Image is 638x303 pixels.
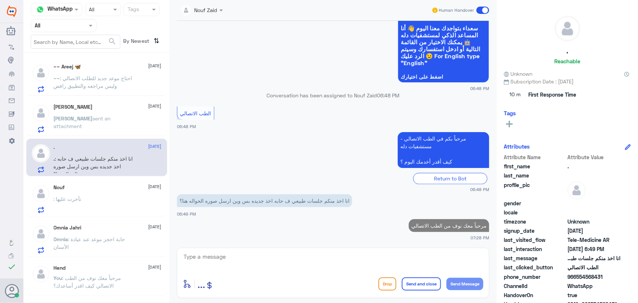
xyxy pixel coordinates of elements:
[413,173,487,184] div: Return to Bot
[127,5,139,15] div: Tags
[378,277,396,291] button: Drop
[54,196,82,202] span: : تأخرت عليها
[504,172,566,179] span: last_name
[504,88,526,101] span: 10 m
[504,245,566,253] span: last_interaction
[504,199,566,207] span: gender
[504,110,516,116] h6: Tags
[504,227,566,235] span: signup_date
[35,4,46,15] img: whatsapp.png
[54,75,132,89] span: : احتاج موعد جديد للطلب الانصالي وليس مراجعه والتطبيق رافض
[567,273,620,281] span: 966554568431
[567,254,620,262] span: انا اخذ منكم جلسات طبيعي ف حابه اخذ جديده بس وين ارسل صوره الحواله هنا؟
[54,144,55,150] h5: .
[54,184,65,191] h5: Nouf
[567,227,620,235] span: 2025-09-28T20:27:44.963Z
[31,35,120,48] input: Search by Name, Local etc…
[566,47,568,55] h5: .
[32,265,50,283] img: defaultAdmin.png
[567,218,620,225] span: Unknown
[567,199,620,207] span: null
[567,181,586,199] img: defaultAdmin.png
[32,64,50,82] img: defaultAdmin.png
[504,282,566,290] span: ChannelId
[32,184,50,203] img: defaultAdmin.png
[54,275,121,289] span: : مرحباً معك نوف من الطب الاتصالي كيف اقدر أساعدك؟
[7,262,16,271] i: check
[148,63,162,69] span: [DATE]
[504,273,566,281] span: phone_number
[470,85,489,91] span: 06:48 PM
[54,156,133,177] span: : انا اخذ منكم جلسات طبيعي ف حابه اخذ جديده بس وين ارسل صوره الحواله هنا؟
[177,91,489,99] p: Conversation has been assigned to Nouf Zaid
[177,194,352,207] p: 29/9/2025, 6:49 PM
[177,212,196,216] span: 06:49 PM
[567,282,620,290] span: 2
[504,78,631,85] span: Subscription Date : [DATE]
[504,209,566,216] span: locale
[32,104,50,122] img: defaultAdmin.png
[409,219,489,232] p: 29/9/2025, 7:28 PM
[148,143,162,150] span: [DATE]
[471,235,489,241] span: 07:28 PM
[108,37,117,46] span: search
[180,110,211,116] span: الطب الاتصالي
[377,92,400,98] span: 06:48 PM
[7,5,16,17] img: Widebot Logo
[567,236,620,244] span: Tele-Medicine AR
[504,70,532,78] span: Unknown
[154,35,160,47] i: ⇅
[197,276,205,292] button: ...
[554,58,580,64] h6: Reachable
[567,245,620,253] span: 2025-09-29T15:49:09.31Z
[504,236,566,244] span: last_visited_flow
[504,291,566,299] span: HandoverOn
[148,224,162,230] span: [DATE]
[32,144,50,162] img: defaultAdmin.png
[54,64,81,70] h5: ~~ Areej 🦋
[54,75,60,81] span: ~~
[555,16,580,41] img: defaultAdmin.png
[470,186,489,192] span: 06:48 PM
[5,284,19,298] button: Avatar
[567,291,620,299] span: true
[120,35,151,49] span: By Newest
[402,277,441,291] button: Send and close
[567,162,620,170] span: .
[177,124,196,129] span: 06:48 PM
[54,275,63,281] span: You
[148,103,162,109] span: [DATE]
[401,74,486,80] span: اضغط على اختيارك
[54,115,93,121] span: [PERSON_NAME]
[54,236,68,242] span: Omnia
[54,236,125,250] span: : حابة احجز موعد عند عيادة الأسنان
[54,265,66,271] h5: Hend
[398,132,489,168] p: 29/9/2025, 6:48 PM
[567,263,620,271] span: الطب الاتصالي
[54,156,55,162] span: .
[32,225,50,243] img: defaultAdmin.png
[148,183,162,190] span: [DATE]
[504,218,566,225] span: timezone
[54,225,82,231] h5: Omnia Jahri
[504,153,566,161] span: Attribute Name
[528,91,576,98] span: First Response Time
[504,254,566,262] span: last_message
[54,104,93,110] h5: yannie
[446,278,483,290] button: Send Message
[504,143,530,150] h6: Attributes
[197,277,205,290] span: ...
[504,162,566,170] span: first_name
[567,153,620,161] span: Attribute Value
[504,181,566,198] span: profile_pic
[567,209,620,216] span: null
[108,35,117,48] button: search
[148,264,162,270] span: [DATE]
[439,7,474,14] span: Human Handover
[401,25,486,66] span: سعداء بتواجدك معنا اليوم 👋 أنا المساعد الذكي لمستشفيات دله 🤖 يمكنك الاختيار من القائمة التالية أو...
[504,263,566,271] span: last_clicked_button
